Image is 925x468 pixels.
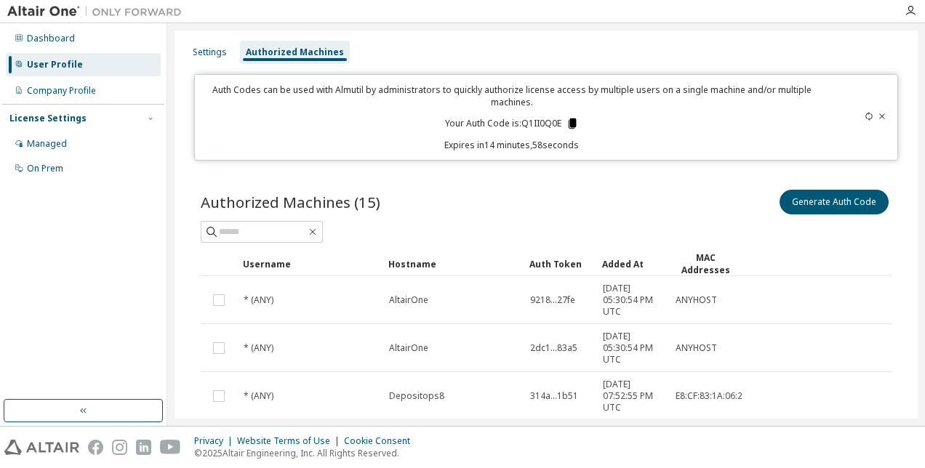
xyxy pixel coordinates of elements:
[237,435,344,447] div: Website Terms of Use
[529,252,590,275] div: Auth Token
[204,84,820,108] p: Auth Codes can be used with Almutil by administrators to quickly authorize license access by mult...
[445,117,579,130] p: Your Auth Code is: Q1II0Q0E
[676,342,717,354] span: ANYHOST
[388,252,518,275] div: Hostname
[603,283,662,318] span: [DATE] 05:30:54 PM UTC
[204,139,820,151] p: Expires in 14 minutes, 58 seconds
[4,440,79,455] img: altair_logo.svg
[194,435,237,447] div: Privacy
[9,113,87,124] div: License Settings
[676,294,717,306] span: ANYHOST
[389,390,444,402] span: Depositops8
[389,294,428,306] span: AltairOne
[112,440,127,455] img: instagram.svg
[244,390,273,402] span: * (ANY)
[27,85,96,97] div: Company Profile
[27,59,83,70] div: User Profile
[530,390,578,402] span: 314a...1b51
[7,4,189,19] img: Altair One
[602,252,663,275] div: Added At
[603,331,662,366] span: [DATE] 05:30:54 PM UTC
[136,440,151,455] img: linkedin.svg
[676,390,748,402] span: E8:CF:83:1A:06:2C
[194,447,419,459] p: © 2025 Altair Engineering, Inc. All Rights Reserved.
[780,190,889,214] button: Generate Auth Code
[675,251,736,276] div: MAC Addresses
[244,294,273,306] span: * (ANY)
[193,47,227,58] div: Settings
[201,192,380,212] span: Authorized Machines (15)
[244,342,273,354] span: * (ANY)
[88,440,103,455] img: facebook.svg
[27,33,75,44] div: Dashboard
[530,294,575,306] span: 9218...27fe
[603,379,662,413] span: [DATE] 07:52:55 PM UTC
[160,440,181,455] img: youtube.svg
[27,138,67,150] div: Managed
[530,342,577,354] span: 2dc1...83a5
[344,435,419,447] div: Cookie Consent
[243,252,377,275] div: Username
[389,342,428,354] span: AltairOne
[246,47,344,58] div: Authorized Machines
[27,163,63,174] div: On Prem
